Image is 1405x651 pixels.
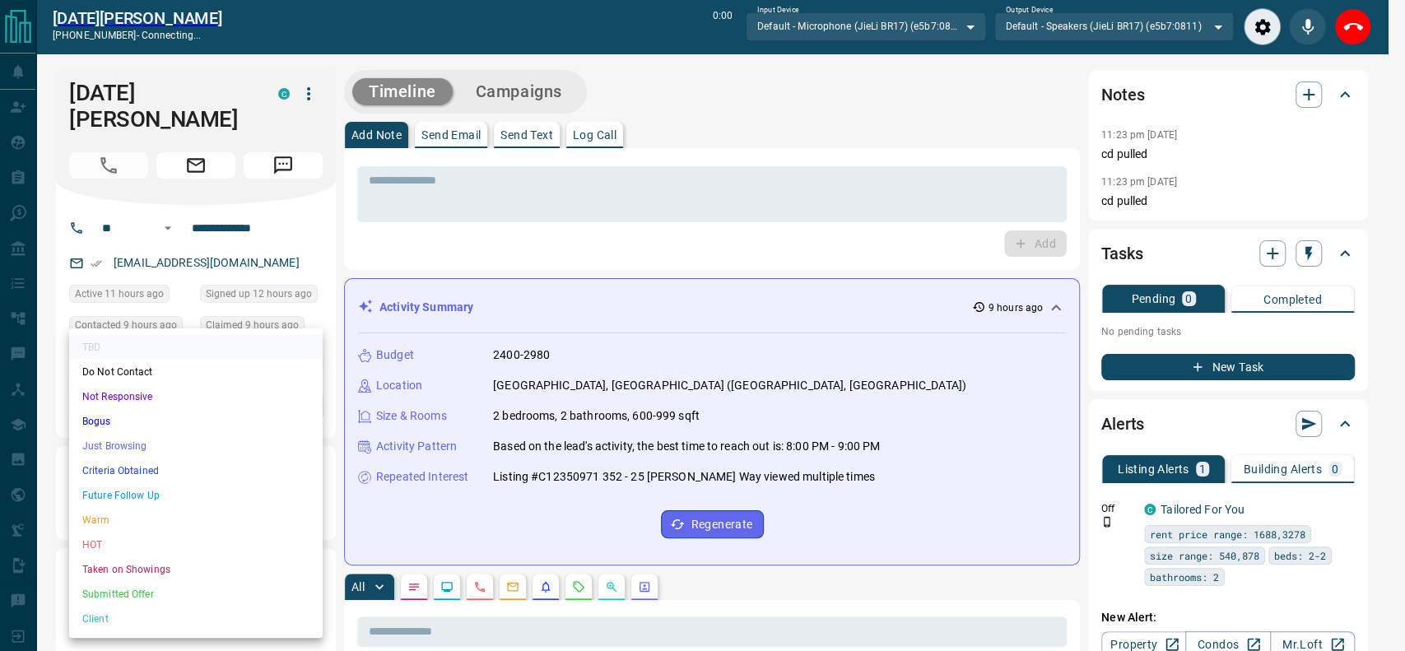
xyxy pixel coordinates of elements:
[69,434,323,458] li: Just Browsing
[69,508,323,532] li: Warm
[69,384,323,409] li: Not Responsive
[69,483,323,508] li: Future Follow Up
[69,458,323,483] li: Criteria Obtained
[69,557,323,582] li: Taken on Showings
[69,360,323,384] li: Do Not Contact
[69,607,323,631] li: Client
[69,532,323,557] li: HOT
[69,582,323,607] li: Submitted Offer
[69,409,323,434] li: Bogus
